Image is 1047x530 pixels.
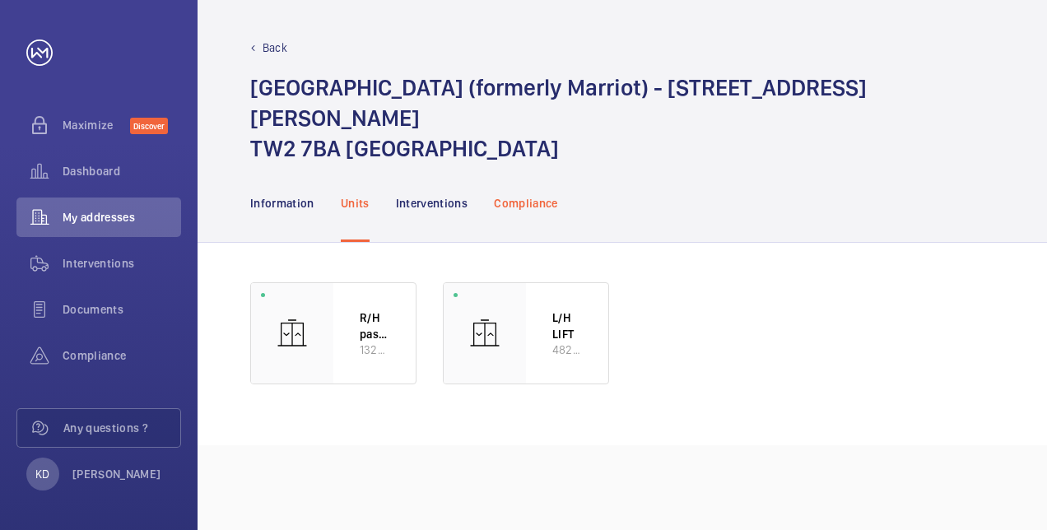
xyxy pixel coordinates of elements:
[494,195,558,212] p: Compliance
[63,301,181,318] span: Documents
[263,40,287,56] p: Back
[552,342,582,357] p: 48237227
[63,420,180,436] span: Any questions ?
[468,317,501,350] img: elevator.svg
[130,118,168,134] span: Discover
[360,342,389,357] p: 13209680
[72,466,161,482] p: [PERSON_NAME]
[276,317,309,350] img: elevator.svg
[250,195,314,212] p: Information
[250,72,994,164] h1: [GEOGRAPHIC_DATA] (formerly Marriot) - [STREET_ADDRESS][PERSON_NAME] TW2 7BA [GEOGRAPHIC_DATA]
[396,195,468,212] p: Interventions
[63,209,181,225] span: My addresses
[63,163,181,179] span: Dashboard
[341,195,370,212] p: Units
[360,309,389,342] p: R/H passenger lift
[552,309,582,342] p: L/H LIFT
[35,466,49,482] p: KD
[63,255,181,272] span: Interventions
[63,347,181,364] span: Compliance
[63,117,130,133] span: Maximize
